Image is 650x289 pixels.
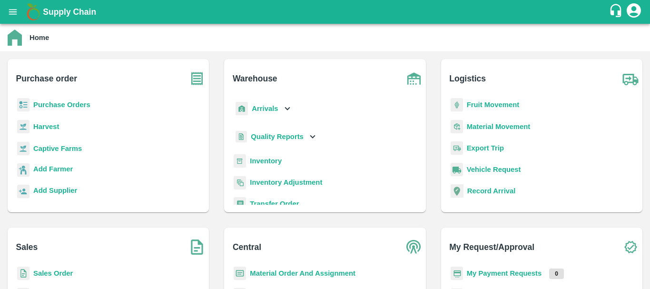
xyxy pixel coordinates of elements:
[33,164,73,177] a: Add Farmer
[549,269,564,279] p: 0
[33,165,73,173] b: Add Farmer
[33,123,59,130] a: Harvest
[619,67,642,90] img: truck
[449,240,534,254] b: My Request/Approval
[252,105,278,112] b: Arrivals
[33,187,77,194] b: Add Supplier
[16,240,38,254] b: Sales
[8,30,22,46] img: home
[233,72,277,85] b: Warehouse
[236,102,248,116] img: whArrival
[250,269,355,277] a: Material Order And Assignment
[43,5,609,19] a: Supply Chain
[33,269,73,277] a: Sales Order
[402,235,426,259] img: central
[467,269,542,277] a: My Payment Requests
[234,98,293,120] div: Arrivals
[451,267,463,280] img: payment
[402,67,426,90] img: warehouse
[17,163,30,177] img: farmer
[251,133,304,140] b: Quality Reports
[250,179,322,186] a: Inventory Adjustment
[30,34,49,41] b: Home
[250,200,299,208] a: Transfer Order
[451,141,463,155] img: delivery
[17,120,30,134] img: harvest
[2,1,24,23] button: open drawer
[625,2,642,22] div: account of current user
[234,154,246,168] img: whInventory
[236,131,247,143] img: qualityReport
[16,72,77,85] b: Purchase order
[609,3,625,20] div: customer-support
[467,123,531,130] a: Material Movement
[234,127,318,147] div: Quality Reports
[33,145,82,152] a: Captive Farms
[17,98,30,112] img: reciept
[33,185,77,198] a: Add Supplier
[185,67,209,90] img: purchase
[451,184,463,198] img: recordArrival
[234,267,246,280] img: centralMaterial
[33,101,90,109] a: Purchase Orders
[451,163,463,177] img: vehicle
[467,101,520,109] a: Fruit Movement
[17,267,30,280] img: sales
[185,235,209,259] img: soSales
[451,98,463,112] img: fruit
[17,185,30,199] img: supplier
[451,120,463,134] img: material
[467,166,521,173] a: Vehicle Request
[449,72,486,85] b: Logistics
[17,141,30,156] img: harvest
[467,187,516,195] a: Record Arrival
[250,157,282,165] a: Inventory
[619,235,642,259] img: check
[24,2,43,21] img: logo
[467,144,504,152] a: Export Trip
[233,240,261,254] b: Central
[234,197,246,211] img: whTransfer
[234,176,246,189] img: inventory
[43,7,96,17] b: Supply Chain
